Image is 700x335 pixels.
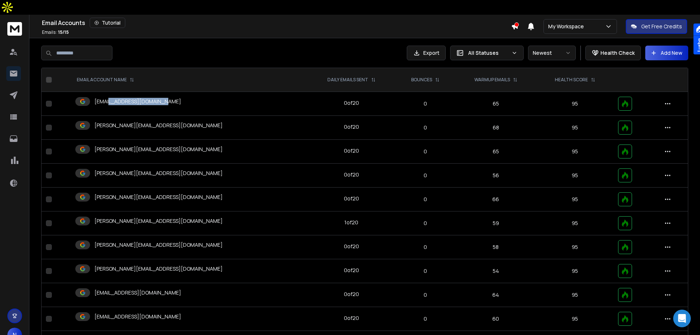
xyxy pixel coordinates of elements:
p: HEALTH SCORE [555,77,588,83]
p: Get Free Credits [641,23,682,30]
div: 0 of 20 [344,195,359,202]
button: Add New [645,46,688,60]
p: My Workspace [548,23,587,30]
div: 0 of 20 [344,267,359,274]
p: [PERSON_NAME][EMAIL_ADDRESS][DOMAIN_NAME] [94,265,223,272]
div: Open Intercom Messenger [673,310,691,327]
div: 0 of 20 [344,147,359,154]
td: 95 [536,235,614,259]
td: 65 [455,92,536,116]
td: 68 [455,116,536,140]
div: Email Accounts [42,18,511,28]
td: 59 [455,211,536,235]
p: 0 [400,148,451,155]
p: 0 [400,172,451,179]
span: 15 / 15 [58,29,69,35]
td: 58 [455,235,536,259]
p: DAILY EMAILS SENT [327,77,368,83]
td: 65 [455,140,536,164]
td: 95 [536,283,614,307]
p: WARMUP EMAILS [474,77,510,83]
p: 0 [400,243,451,251]
p: 0 [400,220,451,227]
p: Health Check [600,49,635,57]
p: [PERSON_NAME][EMAIL_ADDRESS][DOMAIN_NAME] [94,193,223,201]
div: 0 of 20 [344,243,359,250]
p: 0 [400,315,451,322]
button: Tutorial [90,18,125,28]
button: Newest [528,46,576,60]
p: Emails : [42,29,69,35]
div: 0 of 20 [344,171,359,178]
p: [PERSON_NAME][EMAIL_ADDRESS][DOMAIN_NAME] [94,146,223,153]
button: Health Check [585,46,641,60]
p: 0 [400,124,451,131]
td: 60 [455,307,536,331]
p: All Statuses [468,49,509,57]
p: [EMAIL_ADDRESS][DOMAIN_NAME] [94,313,181,320]
div: 0 of 20 [344,99,359,107]
td: 95 [536,164,614,188]
td: 56 [455,164,536,188]
td: 95 [536,211,614,235]
td: 66 [455,188,536,211]
p: 0 [400,267,451,275]
p: 0 [400,196,451,203]
td: 95 [536,188,614,211]
p: [PERSON_NAME][EMAIL_ADDRESS][DOMAIN_NAME] [94,217,223,225]
button: Export [407,46,446,60]
p: [EMAIL_ADDRESS][DOMAIN_NAME] [94,289,181,296]
p: [PERSON_NAME][EMAIL_ADDRESS][DOMAIN_NAME] [94,170,223,177]
div: 0 of 20 [344,291,359,298]
p: BOUNCES [411,77,432,83]
p: [PERSON_NAME][EMAIL_ADDRESS][DOMAIN_NAME] [94,122,223,129]
td: 64 [455,283,536,307]
p: [PERSON_NAME][EMAIL_ADDRESS][DOMAIN_NAME] [94,241,223,249]
td: 95 [536,116,614,140]
p: 0 [400,100,451,107]
div: EMAIL ACCOUNT NAME [77,77,134,83]
div: 0 of 20 [344,314,359,322]
p: 0 [400,291,451,299]
div: 0 of 20 [344,123,359,131]
td: 54 [455,259,536,283]
p: [EMAIL_ADDRESS][DOMAIN_NAME] [94,98,181,105]
td: 95 [536,259,614,283]
td: 95 [536,92,614,116]
td: 95 [536,307,614,331]
button: Get Free Credits [626,19,687,34]
td: 95 [536,140,614,164]
div: 1 of 20 [344,219,358,226]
